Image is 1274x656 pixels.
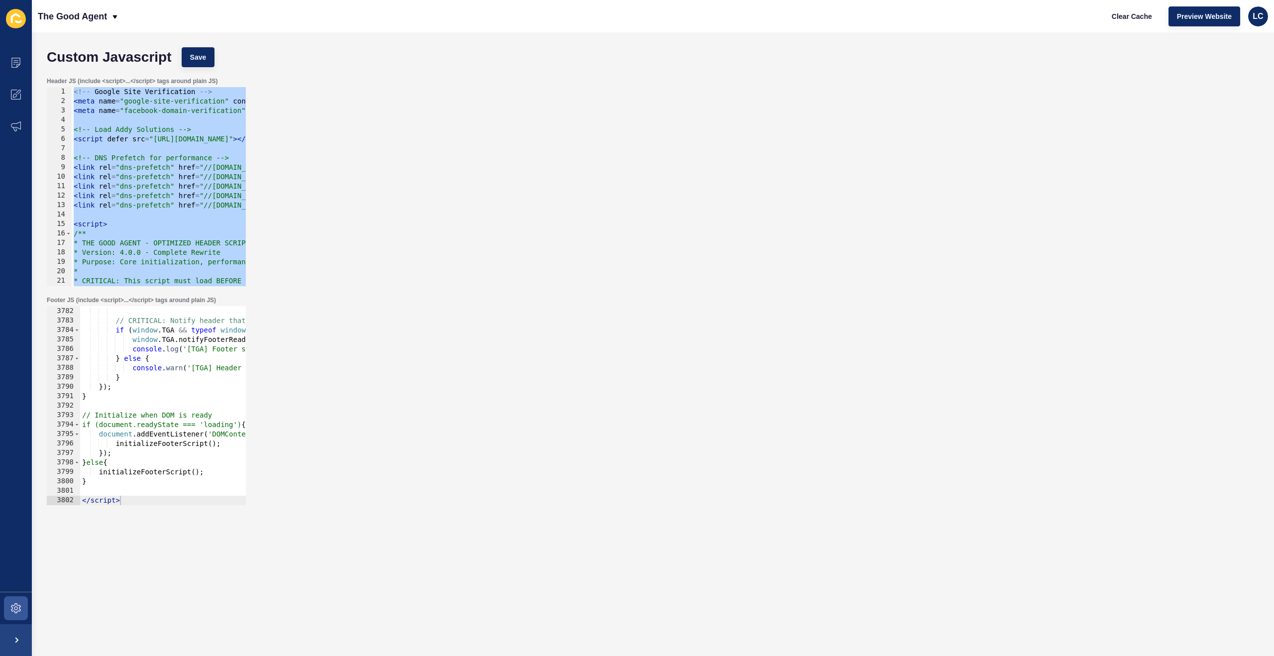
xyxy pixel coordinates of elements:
[47,477,80,486] div: 3800
[47,448,80,458] div: 3797
[47,97,72,106] div: 2
[47,296,216,304] label: Footer JS (include <script>...</script> tags around plain JS)
[47,191,72,201] div: 12
[47,229,72,238] div: 16
[47,286,72,295] div: 22
[47,373,80,382] div: 3789
[47,87,72,97] div: 1
[47,439,80,448] div: 3796
[47,77,217,85] label: Header JS (include <script>...</script> tags around plain JS)
[47,238,72,248] div: 17
[1253,11,1263,21] span: LC
[47,125,72,134] div: 5
[1177,11,1232,21] span: Preview Website
[47,134,72,144] div: 6
[47,326,80,335] div: 3784
[47,201,72,210] div: 13
[47,219,72,229] div: 15
[47,144,72,153] div: 7
[47,257,72,267] div: 19
[1168,6,1240,26] button: Preview Website
[190,52,207,62] span: Save
[182,47,215,67] button: Save
[47,210,72,219] div: 14
[47,392,80,401] div: 3791
[47,382,80,392] div: 3790
[47,106,72,115] div: 3
[47,363,80,373] div: 3788
[47,335,80,344] div: 3785
[47,276,72,286] div: 21
[47,52,172,62] h1: Custom Javascript
[47,496,80,505] div: 3802
[1103,6,1161,26] button: Clear Cache
[47,182,72,191] div: 11
[1112,11,1152,21] span: Clear Cache
[47,486,80,496] div: 3801
[47,316,80,326] div: 3783
[47,307,80,316] div: 3782
[47,163,72,172] div: 9
[47,344,80,354] div: 3786
[47,153,72,163] div: 8
[47,420,80,430] div: 3794
[47,467,80,477] div: 3799
[47,354,80,363] div: 3787
[47,267,72,276] div: 20
[38,4,107,29] p: The Good Agent
[47,172,72,182] div: 10
[47,458,80,467] div: 3798
[47,115,72,125] div: 4
[47,430,80,439] div: 3795
[47,401,80,411] div: 3792
[47,248,72,257] div: 18
[47,411,80,420] div: 3793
